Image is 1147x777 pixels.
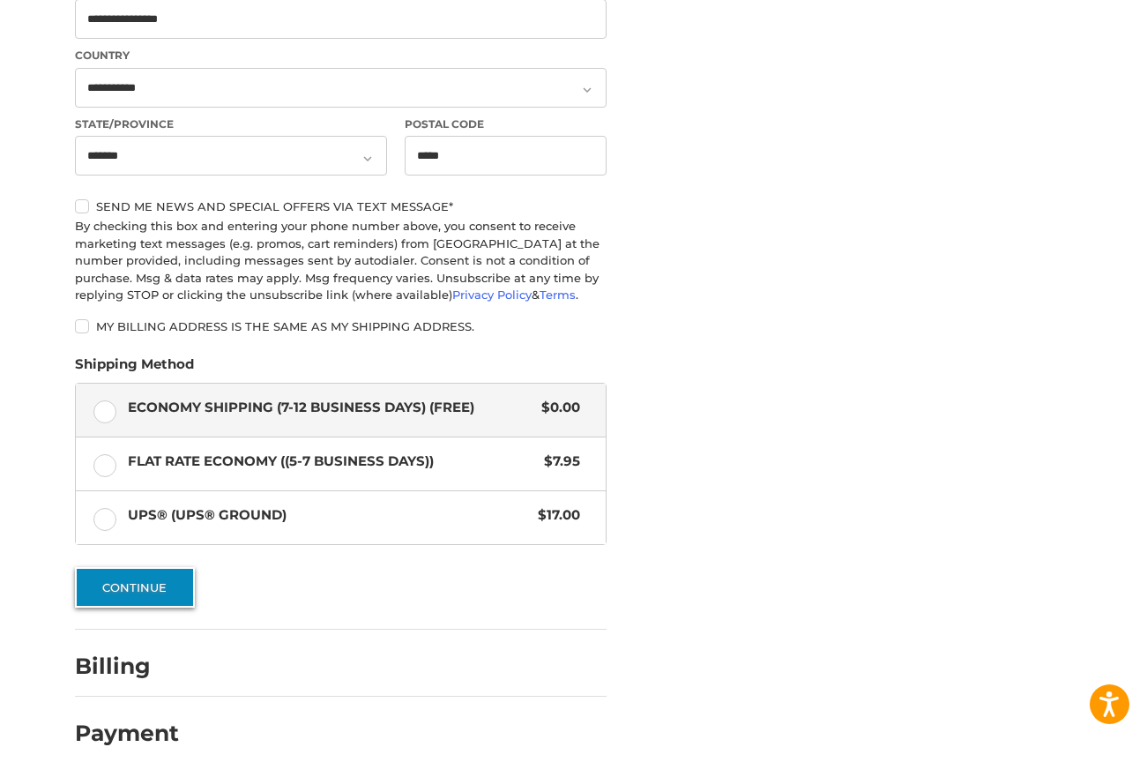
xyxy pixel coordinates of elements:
[128,398,533,418] span: Economy Shipping (7-12 Business Days) (Free)
[75,48,607,64] label: Country
[75,653,178,680] h2: Billing
[452,288,532,302] a: Privacy Policy
[75,116,387,132] label: State/Province
[540,288,576,302] a: Terms
[75,720,179,747] h2: Payment
[128,505,530,526] span: UPS® (UPS® Ground)
[533,398,580,418] span: $0.00
[75,218,607,304] div: By checking this box and entering your phone number above, you consent to receive marketing text ...
[405,116,607,132] label: Postal Code
[75,199,607,213] label: Send me news and special offers via text message*
[535,452,580,472] span: $7.95
[75,567,195,608] button: Continue
[128,452,536,472] span: Flat Rate Economy ((5-7 Business Days))
[75,355,194,383] legend: Shipping Method
[75,319,607,333] label: My billing address is the same as my shipping address.
[529,505,580,526] span: $17.00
